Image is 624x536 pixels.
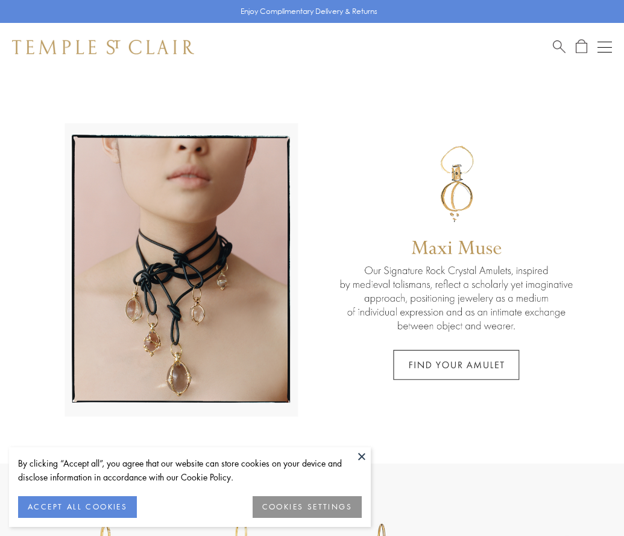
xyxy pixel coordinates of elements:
a: Search [553,39,566,54]
button: COOKIES SETTINGS [253,496,362,518]
p: Enjoy Complimentary Delivery & Returns [241,5,377,18]
img: Temple St. Clair [12,40,194,54]
a: Open Shopping Bag [576,39,587,54]
div: By clicking “Accept all”, you agree that our website can store cookies on your device and disclos... [18,456,362,484]
button: ACCEPT ALL COOKIES [18,496,137,518]
button: Open navigation [597,40,612,54]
